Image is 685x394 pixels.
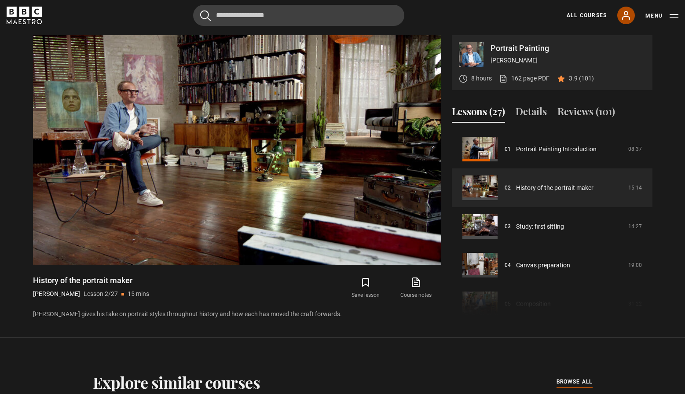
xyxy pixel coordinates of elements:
p: [PERSON_NAME] [33,289,80,299]
a: browse all [557,377,593,387]
button: Details [516,104,547,123]
a: 162 page PDF [499,74,549,83]
a: Study: first sitting [516,222,564,231]
video-js: Video Player [33,35,441,265]
input: Search [193,5,404,26]
a: All Courses [567,11,607,19]
button: Lessons (27) [452,104,505,123]
h2: Explore similar courses [93,373,260,391]
a: History of the portrait maker [516,183,593,193]
h1: History of the portrait maker [33,275,149,286]
a: Portrait Painting Introduction [516,145,597,154]
p: 15 mins [128,289,149,299]
p: 3.9 (101) [569,74,594,83]
span: browse all [557,377,593,386]
a: Canvas preparation [516,261,570,270]
button: Submit the search query [200,10,211,21]
button: Toggle navigation [645,11,678,20]
button: Save lesson [341,275,391,301]
svg: BBC Maestro [7,7,42,24]
p: [PERSON_NAME] [491,56,645,65]
p: 8 hours [471,74,492,83]
p: Lesson 2/27 [84,289,118,299]
a: Course notes [391,275,441,301]
p: [PERSON_NAME] gives his take on portrait styles throughout history and how each has moved the cra... [33,310,441,319]
button: Reviews (101) [557,104,615,123]
p: Portrait Painting [491,44,645,52]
